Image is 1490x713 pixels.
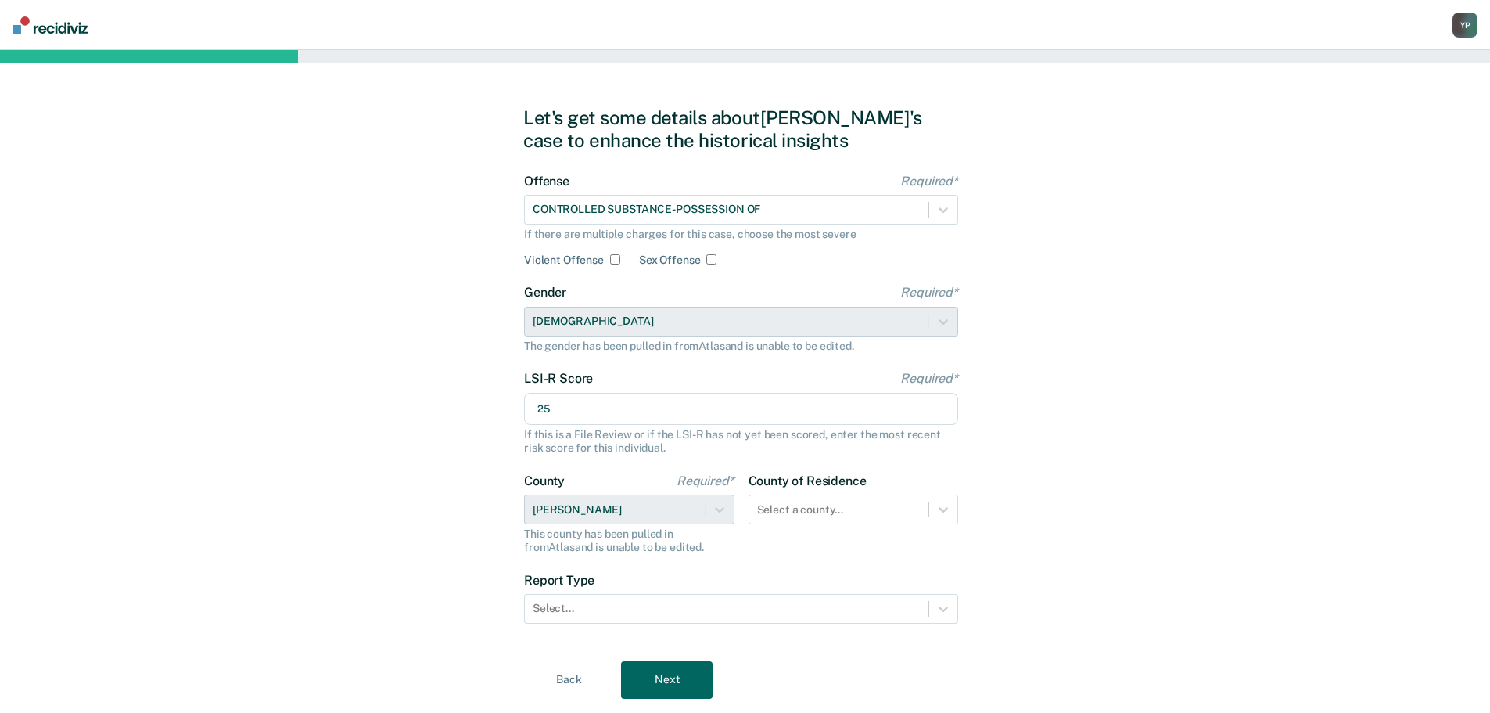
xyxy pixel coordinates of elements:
[524,528,734,554] div: This county has been pulled in from Atlas and is unable to be edited.
[900,285,958,300] span: Required*
[1452,13,1477,38] div: Y P
[1452,13,1477,38] button: YP
[524,474,734,488] label: County
[13,16,88,34] img: Recidiviz
[524,428,958,455] div: If this is a File Review or if the LSI-R has not yet been scored, enter the most recent risk scor...
[523,661,615,699] button: Back
[523,106,967,152] div: Let's get some details about [PERSON_NAME]'s case to enhance the historical insights
[524,340,958,353] div: The gender has been pulled in from Atlas and is unable to be edited.
[677,474,734,488] span: Required*
[749,474,959,488] label: County of Residence
[524,371,958,386] label: LSI-R Score
[524,573,958,588] label: Report Type
[524,228,958,241] div: If there are multiple charges for this case, choose the most severe
[621,661,713,699] button: Next
[900,371,958,386] span: Required*
[524,285,958,300] label: Gender
[524,174,958,189] label: Offense
[524,254,604,267] label: Violent Offense
[639,254,700,267] label: Sex Offense
[900,174,958,189] span: Required*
